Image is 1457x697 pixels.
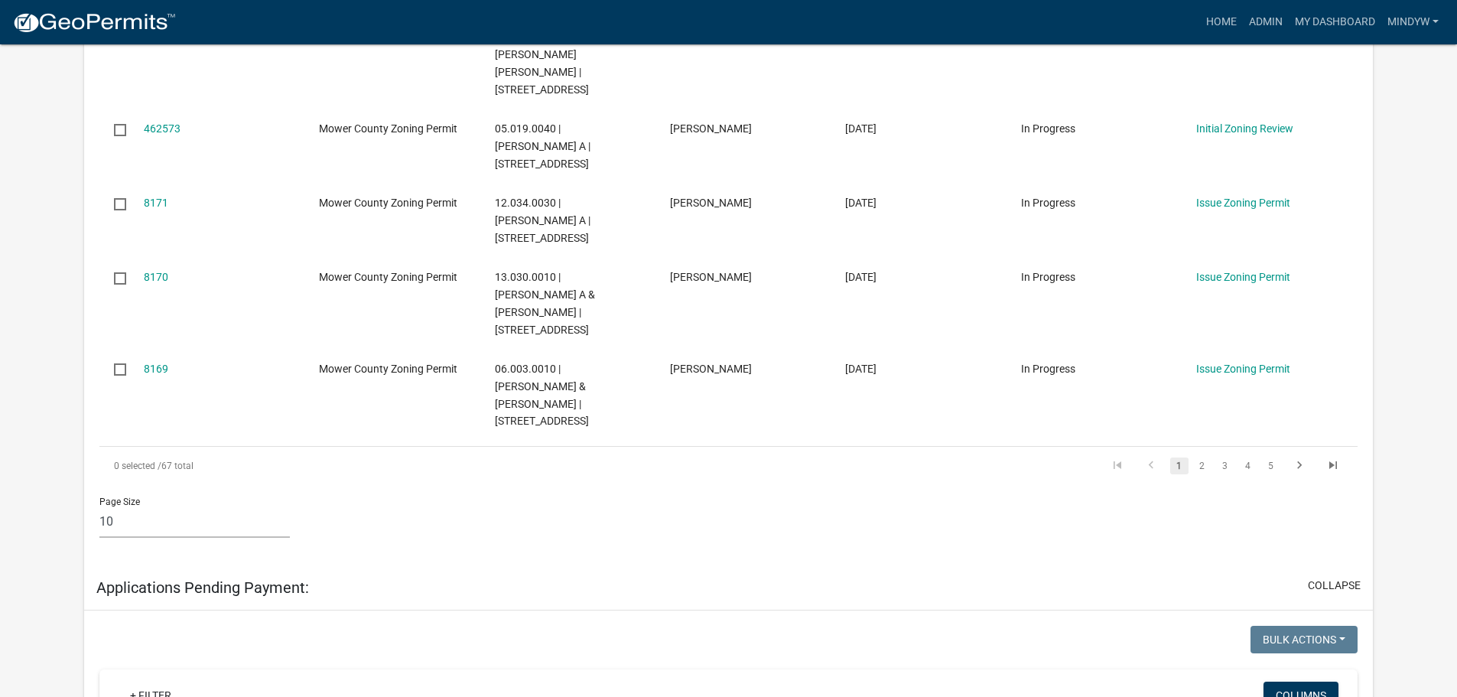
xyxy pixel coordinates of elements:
[1243,8,1289,37] a: Admin
[1216,458,1234,474] a: 3
[1381,8,1445,37] a: mindyw
[1308,578,1361,594] button: collapse
[1289,8,1381,37] a: My Dashboard
[99,447,597,485] div: 67 total
[495,271,595,335] span: 13.030.0010 | MCNEELY ADAM A & ANDREA L | 56430 110TH ST
[1214,453,1237,479] li: page 3
[144,197,168,209] a: 8171
[1196,122,1293,135] a: Initial Zoning Review
[319,363,457,375] span: Mower County Zoning Permit
[1193,458,1211,474] a: 2
[670,197,752,209] span: Pat E Thome
[1196,271,1290,283] a: Issue Zoning Permit
[1196,197,1290,209] a: Issue Zoning Permit
[670,271,752,283] span: Adam McNeely
[1021,197,1075,209] span: In Progress
[319,197,457,209] span: Mower County Zoning Permit
[1200,8,1243,37] a: Home
[1250,626,1358,653] button: Bulk Actions
[670,122,752,135] span: Vincent Miner
[670,363,752,375] span: Martin McFarlin
[1170,458,1189,474] a: 1
[495,197,590,244] span: 12.034.0030 | THOME GARY A | 16089 660TH AVE
[114,461,161,471] span: 0 selected /
[495,31,589,95] span: 12.017.0020 | KASEL BRIAN JOHN | 19124 630TH AVE
[144,122,180,135] a: 462573
[319,122,457,135] span: Mower County Zoning Permit
[495,122,590,170] span: 05.019.0040 | MINER VINCENT A | 62271 250TH ST
[1239,458,1257,474] a: 4
[1168,453,1191,479] li: page 1
[845,363,876,375] span: 08/07/2025
[1021,363,1075,375] span: In Progress
[319,271,457,283] span: Mower County Zoning Permit
[1319,458,1348,474] a: go to last page
[1021,122,1075,135] span: In Progress
[1137,458,1166,474] a: go to previous page
[1191,453,1214,479] li: page 2
[845,271,876,283] span: 08/11/2025
[96,578,309,597] h5: Applications Pending Payment:
[1103,458,1132,474] a: go to first page
[1260,453,1283,479] li: page 5
[1237,453,1260,479] li: page 4
[1021,271,1075,283] span: In Progress
[1285,458,1314,474] a: go to next page
[144,363,168,375] a: 8169
[1196,363,1290,375] a: Issue Zoning Permit
[845,197,876,209] span: 08/11/2025
[144,271,168,283] a: 8170
[845,122,876,135] span: 08/12/2025
[495,363,589,427] span: 06.003.0010 | MCFARLIN MARTIN G & SANDRA | 26981 770TH AVE
[1262,458,1280,474] a: 5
